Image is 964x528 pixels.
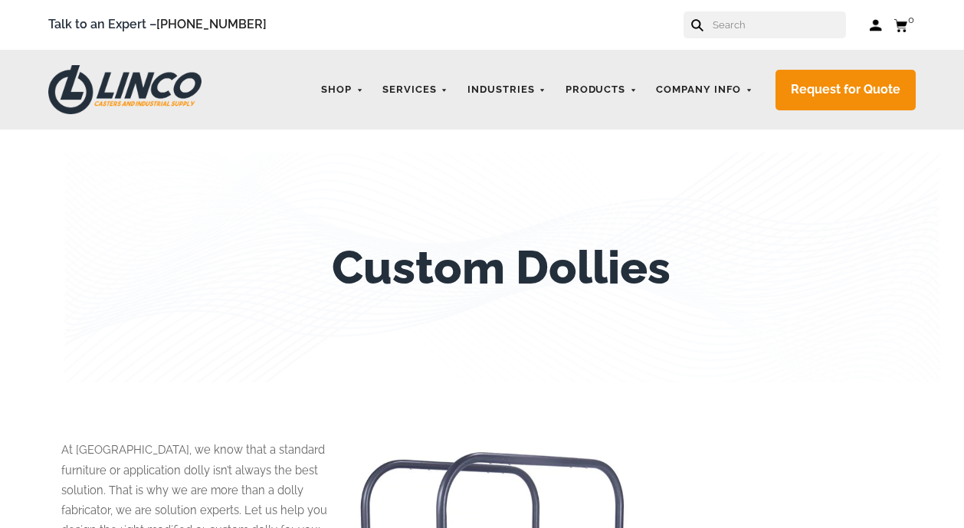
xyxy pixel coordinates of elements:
a: Products [558,75,645,105]
a: [PHONE_NUMBER] [156,17,267,31]
h1: Custom Dollies [332,241,671,294]
img: LINCO CASTERS & INDUSTRIAL SUPPLY [48,65,202,114]
a: Shop [313,75,371,105]
input: Search [711,11,846,38]
span: 0 [908,14,914,25]
a: Log in [869,18,882,33]
a: 0 [894,15,916,34]
a: Industries [460,75,554,105]
a: Services [375,75,456,105]
span: Talk to an Expert – [48,15,267,35]
a: Company Info [648,75,760,105]
a: Request for Quote [775,70,916,110]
